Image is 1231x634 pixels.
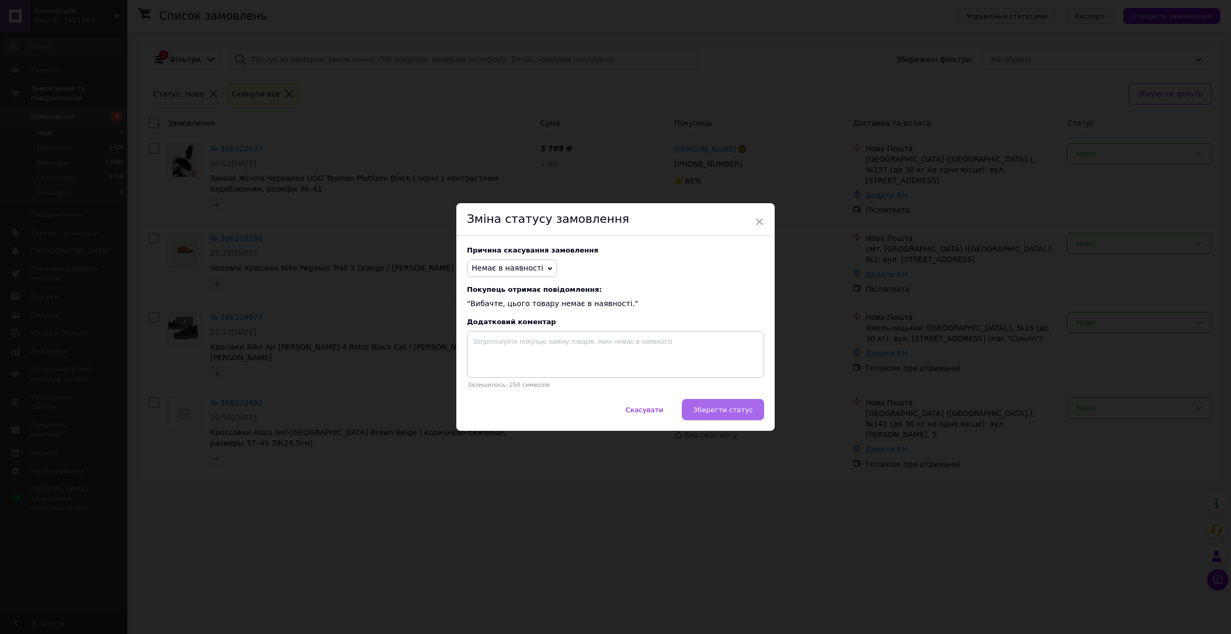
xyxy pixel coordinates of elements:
[755,213,764,231] span: ×
[467,381,764,388] p: Залишилось: 250 символів
[467,285,764,293] span: Покупець отримає повідомлення:
[472,264,543,272] span: Немає в наявності
[626,406,663,414] span: Скасувати
[467,318,764,326] div: Додатковий коментар
[467,246,764,254] div: Причина скасування замовлення
[682,399,764,420] button: Зберегти статус
[614,399,674,420] button: Скасувати
[693,406,753,414] span: Зберегти статус
[456,203,775,236] div: Зміна статусу замовлення
[467,285,764,309] div: "Вибачте, цього товару немає в наявності."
